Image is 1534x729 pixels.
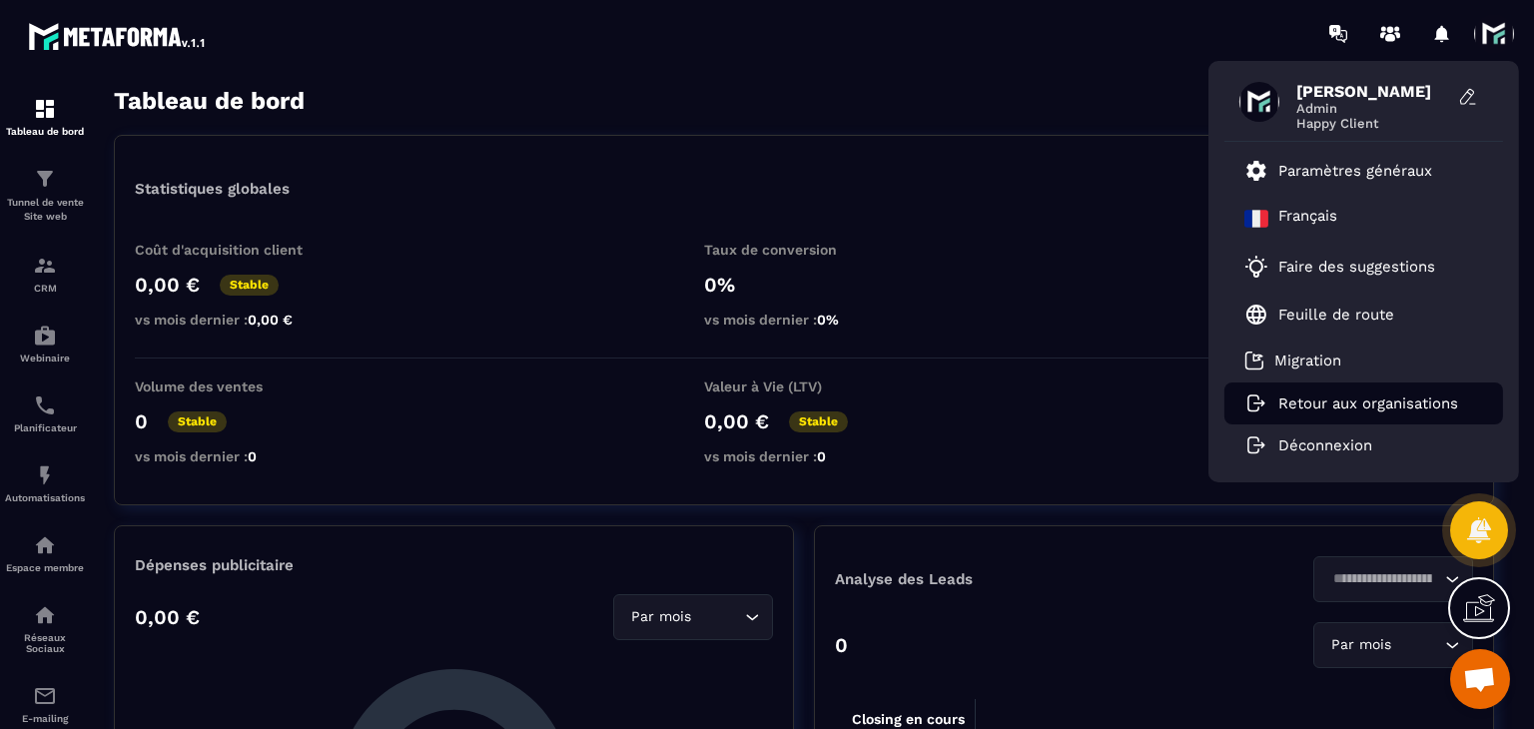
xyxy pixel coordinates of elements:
p: Espace membre [5,562,85,573]
span: 0,00 € [248,312,293,328]
a: automationsautomationsAutomatisations [5,448,85,518]
span: Happy Client [1296,116,1446,131]
img: email [33,684,57,708]
a: formationformationTunnel de vente Site web [5,152,85,239]
h3: Tableau de bord [114,87,305,115]
input: Search for option [1395,634,1440,656]
p: Valeur à Vie (LTV) [704,378,904,394]
div: Search for option [1313,622,1473,668]
img: formation [33,254,57,278]
p: 0 [135,409,148,433]
a: social-networksocial-networkRéseaux Sociaux [5,588,85,669]
a: schedulerschedulerPlanificateur [5,378,85,448]
p: Tunnel de vente Site web [5,196,85,224]
img: logo [28,18,208,54]
p: CRM [5,283,85,294]
div: Search for option [1313,556,1473,602]
a: Faire des suggestions [1244,255,1458,279]
p: Migration [1274,352,1341,369]
a: formationformationTableau de bord [5,82,85,152]
p: 0,00 € [135,605,200,629]
img: automations [33,533,57,557]
p: Feuille de route [1278,306,1394,324]
p: Réseaux Sociaux [5,632,85,654]
p: Stable [789,411,848,432]
img: automations [33,463,57,487]
p: Statistiques globales [135,180,290,198]
p: E-mailing [5,713,85,724]
p: Faire des suggestions [1278,258,1435,276]
a: Migration [1244,351,1341,370]
span: Par mois [626,606,695,628]
div: Search for option [613,594,773,640]
span: [PERSON_NAME] [1296,82,1446,101]
img: scheduler [33,393,57,417]
img: formation [33,97,57,121]
span: Par mois [1326,634,1395,656]
p: Analyse des Leads [835,570,1154,588]
p: Planificateur [5,422,85,433]
a: automationsautomationsWebinaire [5,309,85,378]
p: 0% [704,273,904,297]
input: Search for option [1326,568,1440,590]
p: vs mois dernier : [704,312,904,328]
p: Stable [220,275,279,296]
span: 0% [817,312,839,328]
img: formation [33,167,57,191]
p: Volume des ventes [135,378,335,394]
p: Dépenses publicitaire [135,556,773,574]
a: Retour aux organisations [1244,394,1458,412]
p: 0,00 € [704,409,769,433]
p: vs mois dernier : [704,448,904,464]
p: Tableau de bord [5,126,85,137]
a: Paramètres généraux [1244,159,1432,183]
p: 0,00 € [135,273,200,297]
span: Admin [1296,101,1446,116]
img: automations [33,324,57,348]
p: Webinaire [5,353,85,364]
p: 0 [835,633,848,657]
a: Feuille de route [1244,303,1394,327]
p: Stable [168,411,227,432]
a: formationformationCRM [5,239,85,309]
img: social-network [33,603,57,627]
tspan: Closing en cours [852,711,965,728]
p: Taux de conversion [704,242,904,258]
p: Coût d'acquisition client [135,242,335,258]
a: automationsautomationsEspace membre [5,518,85,588]
p: Déconnexion [1278,436,1372,454]
span: 0 [817,448,826,464]
div: Ouvrir le chat [1450,649,1510,709]
span: 0 [248,448,257,464]
p: vs mois dernier : [135,312,335,328]
p: Paramètres généraux [1278,162,1432,180]
input: Search for option [695,606,740,628]
p: Français [1278,207,1337,231]
p: Retour aux organisations [1278,394,1458,412]
p: Automatisations [5,492,85,503]
p: vs mois dernier : [135,448,335,464]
